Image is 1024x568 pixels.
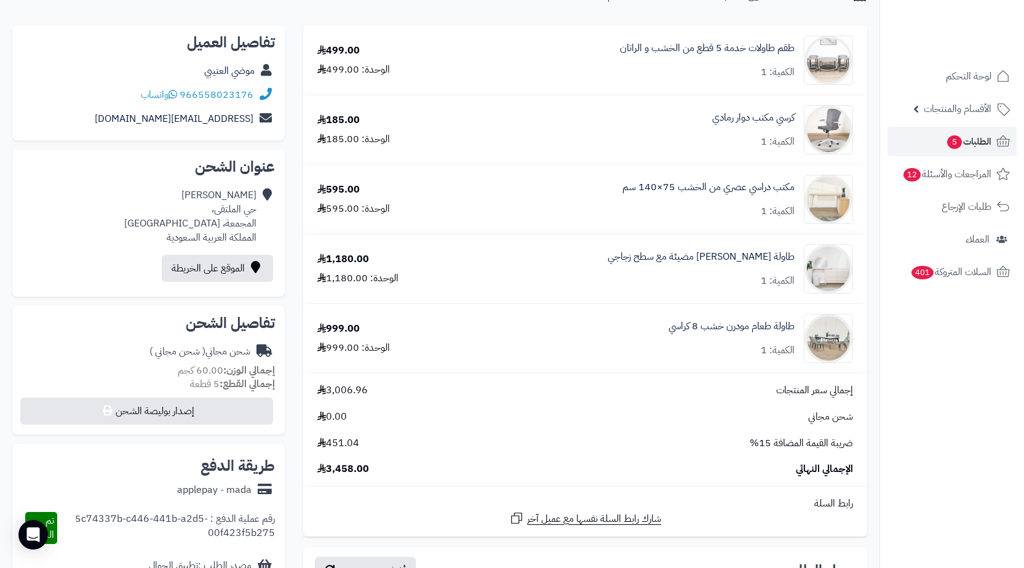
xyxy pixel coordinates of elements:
[669,319,795,334] a: طاولة طعام مودرن خشب 8 كراسي
[808,410,853,424] span: شحن مجاني
[761,135,795,149] div: الكمية: 1
[804,175,852,224] img: 1751107089-1-90x90.jpg
[622,180,795,194] a: مكتب دراسي عصري من الخشب 75×140 سم
[317,322,360,336] div: 999.00
[776,383,853,398] span: إجمالي سعر المنتجات
[22,35,275,50] h2: تفاصيل العميل
[162,255,273,282] a: الموقع على الخريطة
[804,36,852,85] img: 1744275151-1-90x90.jpg
[946,133,991,150] span: الطلبات
[940,31,1012,57] img: logo-2.png
[223,363,275,378] strong: إجمالي الوزن:
[317,271,399,286] div: الوحدة: 1,180.00
[620,41,795,55] a: طقم طاولات خدمة 5 قطع من الخشب و الراتان
[887,257,1017,287] a: السلات المتروكة401
[200,458,275,473] h2: طريقة الدفع
[509,511,661,526] a: شارك رابط السلة نفسها مع عميل آخر
[887,192,1017,222] a: طلبات الإرجاع
[804,244,852,294] img: 1752303808-1-90x90.jpg
[947,135,962,149] span: 5
[317,410,347,424] span: 0.00
[204,63,255,78] a: موضي العتيبي
[22,159,275,174] h2: عنوان الشحن
[220,377,275,391] strong: إجمالي القطع:
[57,512,276,544] div: رقم عملية الدفع : 5c74337b-c446-441b-a2d5-00f423f5b275
[761,65,795,79] div: الكمية: 1
[308,497,862,511] div: رابط السلة
[190,377,275,391] small: 5 قطعة
[149,345,250,359] div: شحن مجاني
[761,343,795,358] div: الكمية: 1
[761,274,795,288] div: الكمية: 1
[804,314,852,363] img: 1752669683-1-90x90.jpg
[796,462,853,476] span: الإجمالي النهائي
[903,168,921,182] span: 12
[317,436,359,450] span: 451.04
[966,231,990,248] span: العملاء
[712,111,795,125] a: كرسي مكتب دوار رمادي
[317,132,390,146] div: الوحدة: 185.00
[20,398,273,425] button: إصدار بوليصة الشحن
[124,188,256,244] div: [PERSON_NAME] حي الملتقى، المجمعة، [GEOGRAPHIC_DATA] المملكة العربية السعودية
[317,252,369,266] div: 1,180.00
[608,250,795,264] a: طاولة [PERSON_NAME] مضيئة مع سطح زجاجي
[317,383,368,398] span: 3,006.96
[141,87,177,102] a: واتساب
[317,44,360,58] div: 499.00
[887,225,1017,254] a: العملاء
[178,363,275,378] small: 60.00 كجم
[887,159,1017,189] a: المراجعات والأسئلة12
[887,62,1017,91] a: لوحة التحكم
[946,68,991,85] span: لوحة التحكم
[527,512,661,526] span: شارك رابط السلة نفسها مع عميل آخر
[317,341,390,355] div: الوحدة: 999.00
[95,111,253,126] a: [EMAIL_ADDRESS][DOMAIN_NAME]
[180,87,253,102] a: 966558023176
[149,344,205,359] span: ( شحن مجاني )
[317,183,360,197] div: 595.00
[804,105,852,154] img: 1746534583-1746355290059-2-90x90.jpg
[942,198,991,215] span: طلبات الإرجاع
[924,100,991,118] span: الأقسام والمنتجات
[910,263,991,281] span: السلات المتروكة
[317,113,360,127] div: 185.00
[887,127,1017,156] a: الطلبات5
[177,483,252,497] div: applepay - mada
[761,204,795,218] div: الكمية: 1
[750,436,853,450] span: ضريبة القيمة المضافة 15%
[22,316,275,330] h2: تفاصيل الشحن
[911,266,934,279] span: 401
[317,462,369,476] span: 3,458.00
[902,166,991,183] span: المراجعات والأسئلة
[18,520,48,550] div: Open Intercom Messenger
[317,202,390,216] div: الوحدة: 595.00
[317,63,390,77] div: الوحدة: 499.00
